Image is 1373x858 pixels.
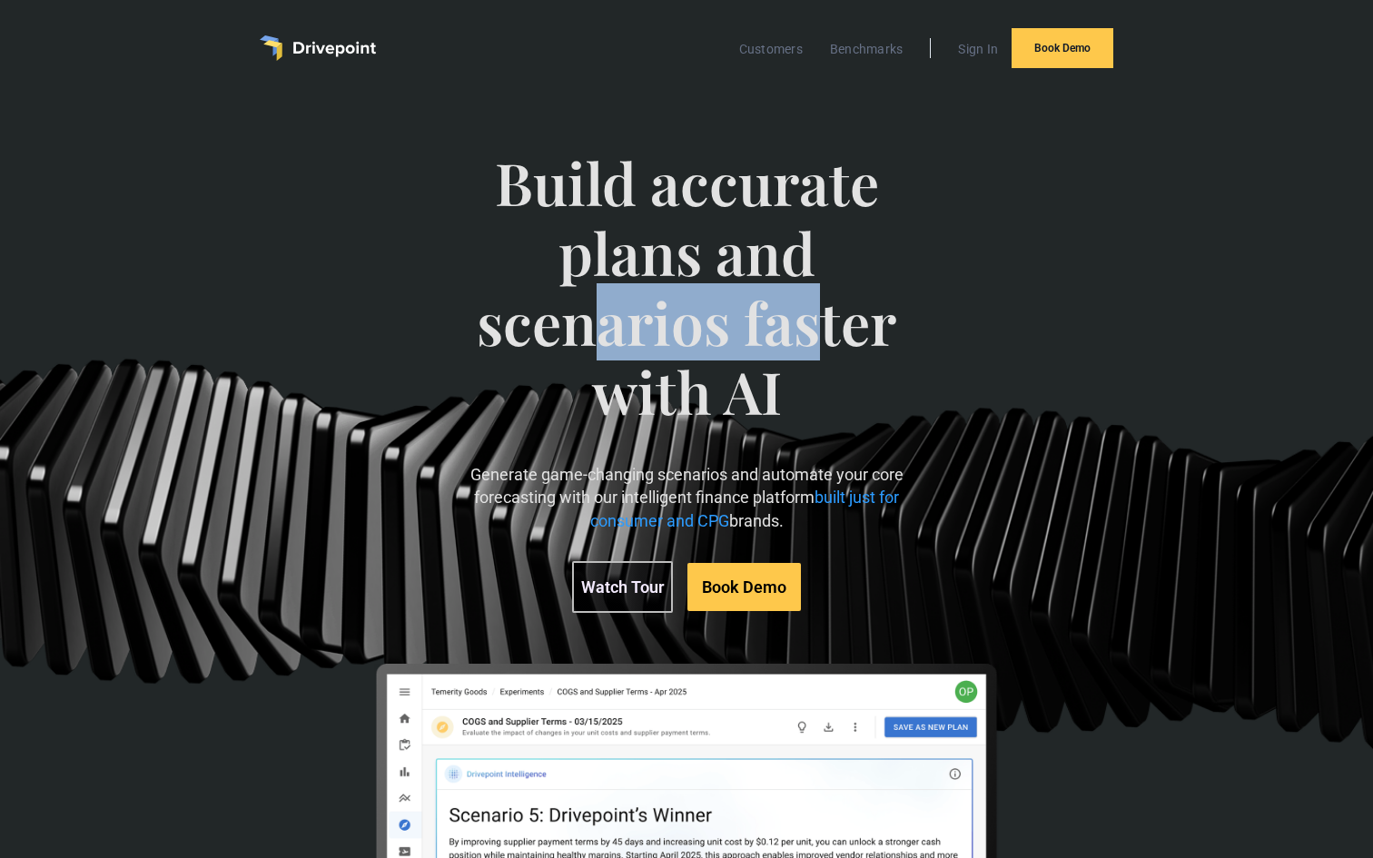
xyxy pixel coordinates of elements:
[452,148,921,463] span: Build accurate plans and scenarios faster with AI
[821,37,913,61] a: Benchmarks
[572,561,673,613] a: Watch Tour
[687,563,801,611] a: Book Demo
[452,463,921,532] p: Generate game-changing scenarios and automate your core forecasting with our intelligent finance ...
[260,35,376,61] a: home
[1012,28,1113,68] a: Book Demo
[949,37,1007,61] a: Sign In
[730,37,812,61] a: Customers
